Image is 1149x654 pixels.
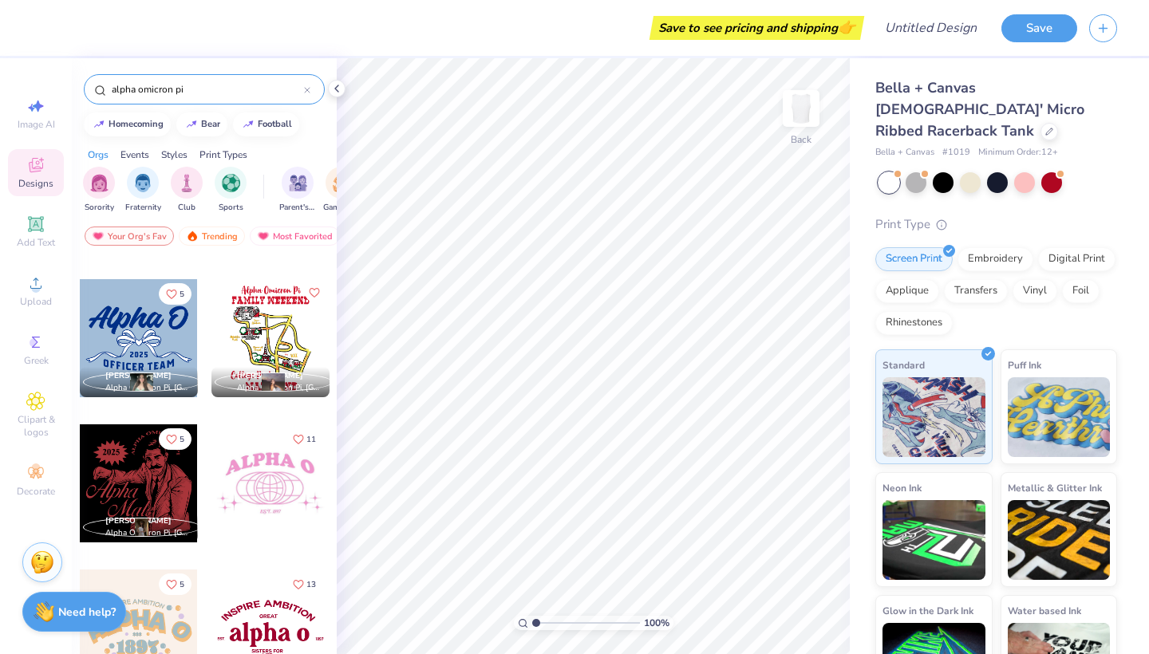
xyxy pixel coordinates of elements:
button: Like [159,428,191,450]
button: Like [305,283,324,302]
span: Sports [219,202,243,214]
img: Metallic & Glitter Ink [1008,500,1111,580]
button: filter button [125,167,161,214]
input: Untitled Design [872,12,989,44]
span: 5 [180,435,184,443]
span: Clipart & logos [8,413,64,439]
button: Like [159,283,191,305]
div: Your Org's Fav [85,227,174,246]
img: Puff Ink [1008,377,1111,457]
div: Most Favorited [250,227,340,246]
span: Puff Ink [1008,357,1041,373]
span: Glow in the Dark Ink [882,602,973,619]
img: Sports Image [222,174,240,192]
div: Embroidery [958,247,1033,271]
div: Orgs [88,148,109,162]
div: Save to see pricing and shipping [653,16,860,40]
div: Foil [1062,279,1100,303]
div: filter for Sports [215,167,247,214]
span: Greek [24,354,49,367]
div: Print Types [199,148,247,162]
button: Save [1001,14,1077,42]
span: Game Day [323,202,360,214]
button: filter button [83,167,115,214]
span: Neon Ink [882,479,922,496]
span: [PERSON_NAME] [105,515,172,526]
div: Back [791,132,811,147]
button: filter button [323,167,360,214]
img: trend_line.gif [93,120,105,129]
button: football [233,112,299,136]
span: Standard [882,357,925,373]
div: filter for Parent's Weekend [279,167,316,214]
span: Bella + Canvas [875,146,934,160]
img: Fraternity Image [134,174,152,192]
strong: Need help? [58,605,116,620]
img: most_fav.gif [257,230,270,242]
span: Image AI [18,118,55,131]
span: [PERSON_NAME] [237,370,303,381]
img: Sorority Image [90,174,109,192]
button: Like [286,428,323,450]
div: Events [120,148,149,162]
span: 13 [306,581,316,589]
img: trend_line.gif [185,120,198,129]
img: trending.gif [186,230,199,242]
div: bear [201,120,220,128]
input: Try "Alpha" [110,81,304,97]
button: Like [159,573,191,595]
span: Upload [20,295,52,308]
div: football [258,120,292,128]
div: Applique [875,279,939,303]
div: Print Type [875,215,1117,234]
span: Alpha Omicron Pi, [GEOGRAPHIC_DATA] [105,382,191,394]
img: Club Image [178,174,195,192]
div: Rhinestones [875,311,953,335]
div: Digital Print [1038,247,1115,271]
img: Game Day Image [333,174,351,192]
span: Decorate [17,485,55,498]
div: Trending [179,227,245,246]
div: Screen Print [875,247,953,271]
span: Sorority [85,202,114,214]
button: homecoming [84,112,171,136]
button: filter button [215,167,247,214]
button: filter button [171,167,203,214]
span: # 1019 [942,146,970,160]
span: Alpha Omicron Pi, [GEOGRAPHIC_DATA][US_STATE] [105,527,191,539]
div: homecoming [109,120,164,128]
div: filter for Game Day [323,167,360,214]
img: trend_line.gif [242,120,255,129]
span: Minimum Order: 12 + [978,146,1058,160]
img: Parent's Weekend Image [289,174,307,192]
span: Bella + Canvas [DEMOGRAPHIC_DATA]' Micro Ribbed Racerback Tank [875,78,1084,140]
button: filter button [279,167,316,214]
span: Metallic & Glitter Ink [1008,479,1102,496]
button: bear [176,112,227,136]
span: [PERSON_NAME] [105,370,172,381]
button: Like [286,573,323,595]
span: Add Text [17,236,55,249]
img: Neon Ink [882,500,985,580]
span: Designs [18,177,53,190]
img: most_fav.gif [92,230,105,242]
span: Parent's Weekend [279,202,316,214]
span: 👉 [838,18,855,37]
span: 5 [180,581,184,589]
div: Vinyl [1013,279,1057,303]
div: filter for Club [171,167,203,214]
img: Standard [882,377,985,457]
div: filter for Fraternity [125,167,161,214]
div: filter for Sorority [83,167,115,214]
span: Water based Ink [1008,602,1081,619]
span: Fraternity [125,202,161,214]
span: 11 [306,435,316,443]
img: Back [785,93,817,124]
span: 100 % [644,616,669,630]
span: 5 [180,290,184,298]
div: Styles [161,148,188,162]
span: Club [178,202,195,214]
span: Alpha Omicron Pi, [GEOGRAPHIC_DATA][US_STATE], [GEOGRAPHIC_DATA] [237,382,323,394]
div: Transfers [944,279,1008,303]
